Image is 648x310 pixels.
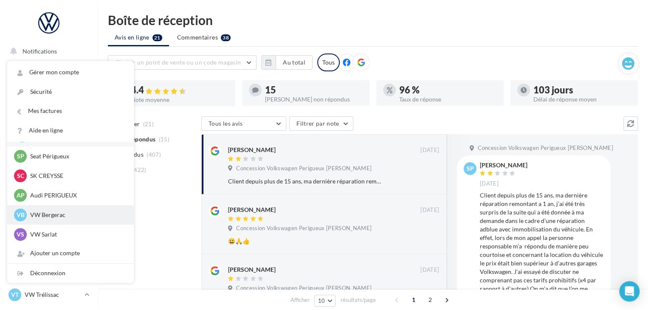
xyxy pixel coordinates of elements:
[533,96,631,102] div: Délai de réponse moyen
[533,85,631,95] div: 103 jours
[265,85,363,95] div: 15
[108,14,638,26] div: Boîte de réception
[147,151,161,158] span: (407)
[228,206,276,214] div: [PERSON_NAME]
[5,64,93,82] a: Opérations
[5,85,93,103] a: Boîte de réception59
[480,180,499,188] span: [DATE]
[5,128,93,146] a: Campagnes
[478,144,613,152] span: Concession Volkswagen Perigueux [PERSON_NAME]
[30,230,124,239] p: VW Sarlat
[5,42,89,60] button: Notifications
[7,244,134,263] div: Ajouter un compte
[318,297,325,304] span: 10
[317,54,340,71] div: Tous
[407,293,420,307] span: 1
[228,237,384,245] div: 😀🙏👍
[25,290,81,299] p: VW Trélissac
[201,116,286,131] button: Tous les avis
[340,296,375,304] span: résultats/page
[228,146,276,154] div: [PERSON_NAME]
[17,191,25,200] span: AP
[261,55,313,70] button: Au total
[236,165,372,172] span: Concession Volkswagen Perigueux [PERSON_NAME]
[30,172,124,180] p: SK CREYSSE
[276,55,313,70] button: Au total
[420,147,439,154] span: [DATE]
[289,116,353,131] button: Filtrer par note
[131,85,228,95] div: 4.4
[30,211,124,219] p: VW Bergerac
[23,48,57,55] span: Notifications
[132,166,147,173] span: (422)
[7,264,134,283] div: Déconnexion
[5,212,93,237] a: PLV et print personnalisable
[17,172,24,180] span: SC
[236,285,372,292] span: Concession Volkswagen Perigueux [PERSON_NAME]
[108,55,256,70] button: Choisir un point de vente ou un code magasin
[115,59,241,66] span: Choisir un point de vente ou un code magasin
[423,293,437,307] span: 2
[11,290,19,299] span: VT
[7,101,134,121] a: Mes factures
[314,295,336,307] button: 10
[177,33,218,42] span: Commentaires
[30,152,124,161] p: Seat Périgueux
[399,96,497,102] div: Taux de réponse
[7,121,134,140] a: Aide en ligne
[619,281,640,302] div: Open Intercom Messenger
[221,34,231,41] div: 38
[5,240,93,265] a: Campagnes DataOnDemand
[236,225,372,232] span: Concession Volkswagen Perigueux [PERSON_NAME]
[290,296,310,304] span: Afficher
[480,162,527,168] div: [PERSON_NAME]
[17,230,24,239] span: VS
[7,63,134,82] a: Gérer mon compte
[399,85,497,95] div: 96 %
[5,191,93,209] a: Calendrier
[5,107,93,124] a: Visibilité en ligne
[420,206,439,214] span: [DATE]
[7,82,134,101] a: Sécurité
[265,96,363,102] div: [PERSON_NAME] non répondus
[5,170,93,188] a: Médiathèque
[420,266,439,274] span: [DATE]
[7,287,91,303] a: VT VW Trélissac
[17,152,24,161] span: SP
[131,97,228,103] div: Note moyenne
[228,177,384,186] div: Client depuis plus de 15 ans, ma dernière réparation remontant a 1 an, j’ai été très surpris de l...
[467,164,474,173] span: sp
[30,191,124,200] p: Audi PERIGUEUX
[5,149,93,166] a: Contacts
[228,265,276,274] div: [PERSON_NAME]
[17,211,25,219] span: VB
[143,121,154,127] span: (21)
[208,120,243,127] span: Tous les avis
